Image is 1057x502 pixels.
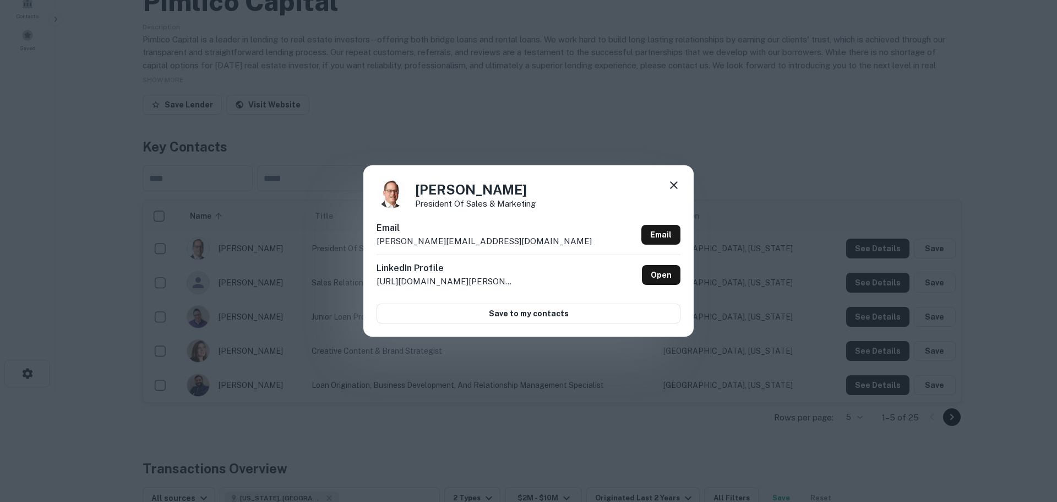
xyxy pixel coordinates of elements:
p: [PERSON_NAME][EMAIL_ADDRESS][DOMAIN_NAME] [377,235,592,248]
p: President of Sales & Marketing [415,199,536,208]
iframe: Chat Widget [1002,379,1057,431]
button: Save to my contacts [377,304,680,323]
a: Open [642,265,680,285]
p: [URL][DOMAIN_NAME][PERSON_NAME] [377,275,514,288]
a: Email [641,225,680,245]
h6: LinkedIn Profile [377,262,514,275]
img: 1673452957502 [377,179,406,208]
h4: [PERSON_NAME] [415,180,536,199]
h6: Email [377,222,592,235]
